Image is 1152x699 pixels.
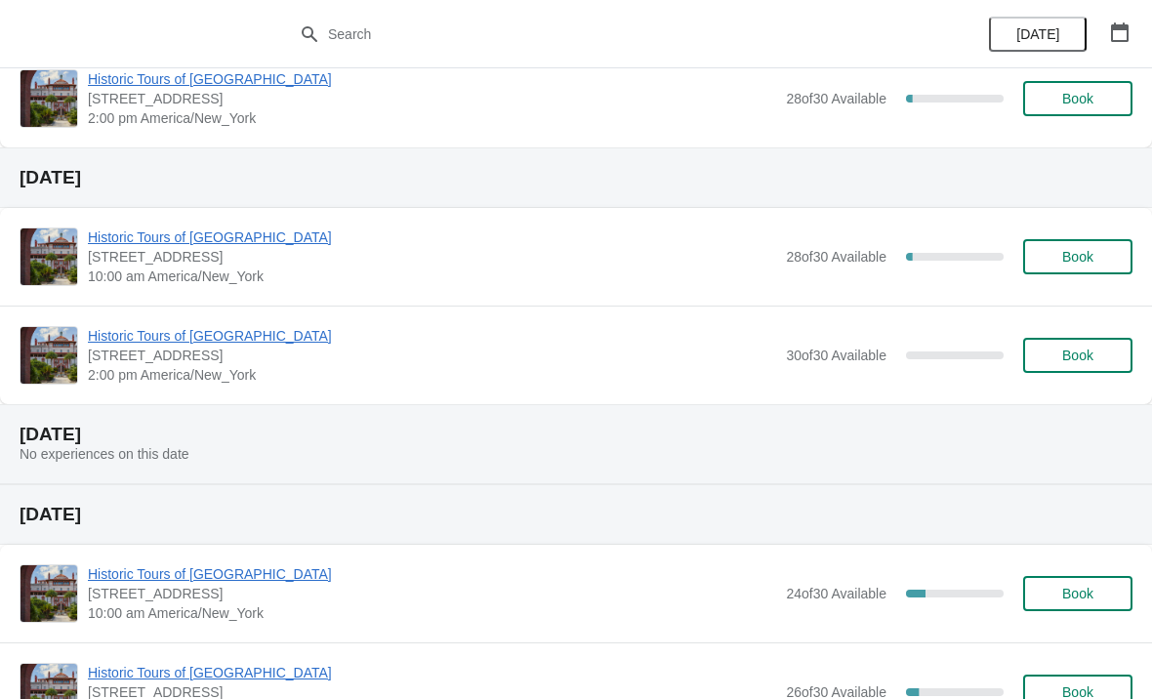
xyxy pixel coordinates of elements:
[1023,239,1132,274] button: Book
[1023,338,1132,373] button: Book
[786,348,886,363] span: 30 of 30 Available
[88,584,776,603] span: [STREET_ADDRESS]
[88,326,776,346] span: Historic Tours of [GEOGRAPHIC_DATA]
[786,249,886,265] span: 28 of 30 Available
[1016,26,1059,42] span: [DATE]
[1023,81,1132,116] button: Book
[88,346,776,365] span: [STREET_ADDRESS]
[20,168,1132,187] h2: [DATE]
[1062,249,1093,265] span: Book
[88,603,776,623] span: 10:00 am America/New_York
[88,108,776,128] span: 2:00 pm America/New_York
[88,89,776,108] span: [STREET_ADDRESS]
[20,425,1132,444] h2: [DATE]
[88,247,776,267] span: [STREET_ADDRESS]
[21,228,77,285] img: Historic Tours of Flagler College | 74 King Street, St. Augustine, FL, USA | 10:00 am America/New...
[20,446,189,462] span: No experiences on this date
[21,565,77,622] img: Historic Tours of Flagler College | 74 King Street, St. Augustine, FL, USA | 10:00 am America/New...
[786,91,886,106] span: 28 of 30 Available
[989,17,1087,52] button: [DATE]
[1062,91,1093,106] span: Book
[88,267,776,286] span: 10:00 am America/New_York
[327,17,864,52] input: Search
[88,227,776,247] span: Historic Tours of [GEOGRAPHIC_DATA]
[21,70,77,127] img: Historic Tours of Flagler College | 74 King Street, St. Augustine, FL, USA | 2:00 pm America/New_...
[88,663,776,682] span: Historic Tours of [GEOGRAPHIC_DATA]
[20,505,1132,524] h2: [DATE]
[21,327,77,384] img: Historic Tours of Flagler College | 74 King Street, St. Augustine, FL, USA | 2:00 pm America/New_...
[88,564,776,584] span: Historic Tours of [GEOGRAPHIC_DATA]
[1062,586,1093,601] span: Book
[786,586,886,601] span: 24 of 30 Available
[88,69,776,89] span: Historic Tours of [GEOGRAPHIC_DATA]
[88,365,776,385] span: 2:00 pm America/New_York
[1023,576,1132,611] button: Book
[1062,348,1093,363] span: Book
